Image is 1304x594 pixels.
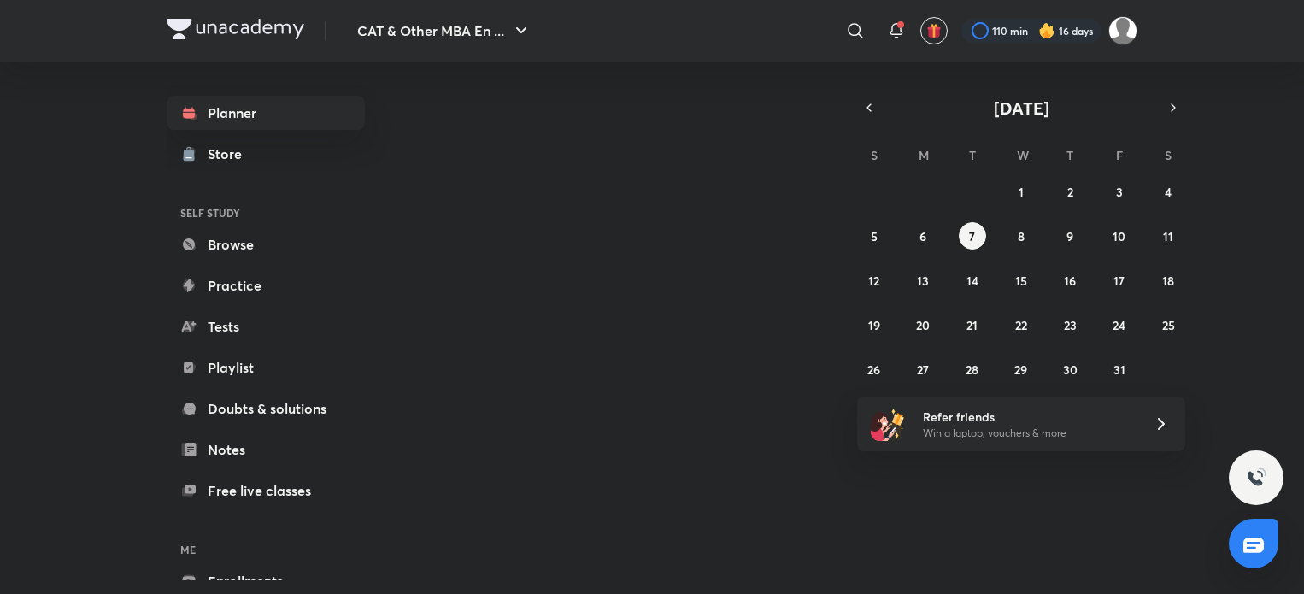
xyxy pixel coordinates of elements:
[1116,147,1123,163] abbr: Friday
[167,309,365,344] a: Tests
[926,23,942,38] img: avatar
[881,96,1161,120] button: [DATE]
[1106,178,1133,205] button: October 3, 2025
[861,311,888,338] button: October 19, 2025
[167,535,365,564] h6: ME
[909,267,937,294] button: October 13, 2025
[167,96,365,130] a: Planner
[1007,311,1035,338] button: October 22, 2025
[959,356,986,383] button: October 28, 2025
[1154,267,1182,294] button: October 18, 2025
[1015,273,1027,289] abbr: October 15, 2025
[916,317,930,333] abbr: October 20, 2025
[959,267,986,294] button: October 14, 2025
[861,222,888,250] button: October 5, 2025
[1038,22,1055,39] img: streak
[208,144,252,164] div: Store
[1007,178,1035,205] button: October 1, 2025
[1154,222,1182,250] button: October 11, 2025
[917,362,929,378] abbr: October 27, 2025
[919,147,929,163] abbr: Monday
[347,14,542,48] button: CAT & Other MBA En ...
[923,408,1133,426] h6: Refer friends
[861,356,888,383] button: October 26, 2025
[1154,178,1182,205] button: October 4, 2025
[959,311,986,338] button: October 21, 2025
[871,228,878,244] abbr: October 5, 2025
[1165,184,1172,200] abbr: October 4, 2025
[1019,184,1024,200] abbr: October 1, 2025
[1165,147,1172,163] abbr: Saturday
[1056,222,1084,250] button: October 9, 2025
[1113,317,1125,333] abbr: October 24, 2025
[871,147,878,163] abbr: Sunday
[167,432,365,467] a: Notes
[994,97,1049,120] span: [DATE]
[871,407,905,441] img: referral
[167,137,365,171] a: Store
[1113,228,1125,244] abbr: October 10, 2025
[861,267,888,294] button: October 12, 2025
[909,311,937,338] button: October 20, 2025
[959,222,986,250] button: October 7, 2025
[1067,184,1073,200] abbr: October 2, 2025
[1106,222,1133,250] button: October 10, 2025
[919,228,926,244] abbr: October 6, 2025
[969,228,975,244] abbr: October 7, 2025
[1064,317,1077,333] abbr: October 23, 2025
[1163,228,1173,244] abbr: October 11, 2025
[1063,362,1078,378] abbr: October 30, 2025
[1064,273,1076,289] abbr: October 16, 2025
[167,350,365,385] a: Playlist
[1246,468,1266,488] img: ttu
[1106,311,1133,338] button: October 24, 2025
[167,473,365,508] a: Free live classes
[923,426,1133,441] p: Win a laptop, vouchers & more
[868,273,879,289] abbr: October 12, 2025
[1007,267,1035,294] button: October 15, 2025
[969,147,976,163] abbr: Tuesday
[909,356,937,383] button: October 27, 2025
[1108,16,1137,45] img: Aparna Dubey
[1113,362,1125,378] abbr: October 31, 2025
[1056,178,1084,205] button: October 2, 2025
[1113,273,1125,289] abbr: October 17, 2025
[1015,317,1027,333] abbr: October 22, 2025
[1066,228,1073,244] abbr: October 9, 2025
[867,362,880,378] abbr: October 26, 2025
[917,273,929,289] abbr: October 13, 2025
[167,227,365,262] a: Browse
[1162,273,1174,289] abbr: October 18, 2025
[1106,356,1133,383] button: October 31, 2025
[1014,362,1027,378] abbr: October 29, 2025
[1162,317,1175,333] abbr: October 25, 2025
[1056,267,1084,294] button: October 16, 2025
[1154,311,1182,338] button: October 25, 2025
[966,317,978,333] abbr: October 21, 2025
[167,19,304,44] a: Company Logo
[1007,222,1035,250] button: October 8, 2025
[1007,356,1035,383] button: October 29, 2025
[167,268,365,303] a: Practice
[1017,147,1029,163] abbr: Wednesday
[167,198,365,227] h6: SELF STUDY
[920,17,948,44] button: avatar
[1056,311,1084,338] button: October 23, 2025
[1066,147,1073,163] abbr: Thursday
[1056,356,1084,383] button: October 30, 2025
[966,362,978,378] abbr: October 28, 2025
[966,273,978,289] abbr: October 14, 2025
[909,222,937,250] button: October 6, 2025
[167,19,304,39] img: Company Logo
[1018,228,1025,244] abbr: October 8, 2025
[868,317,880,333] abbr: October 19, 2025
[167,391,365,426] a: Doubts & solutions
[1116,184,1123,200] abbr: October 3, 2025
[1106,267,1133,294] button: October 17, 2025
